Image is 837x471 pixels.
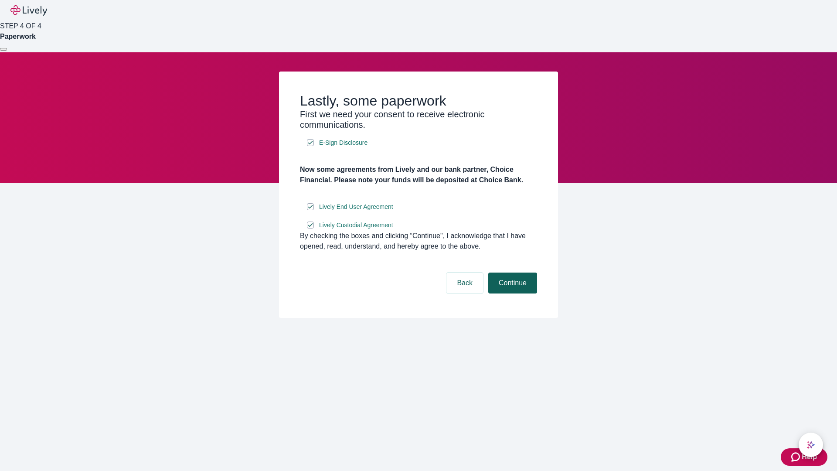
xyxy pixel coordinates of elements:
[319,138,367,147] span: E-Sign Disclosure
[802,452,817,462] span: Help
[806,440,815,449] svg: Lively AI Assistant
[488,273,537,294] button: Continue
[300,92,537,109] h2: Lastly, some paperwork
[791,452,802,462] svg: Zendesk support icon
[317,137,369,148] a: e-sign disclosure document
[781,448,827,466] button: Zendesk support iconHelp
[319,202,393,212] span: Lively End User Agreement
[10,5,47,16] img: Lively
[300,164,537,185] h4: Now some agreements from Lively and our bank partner, Choice Financial. Please note your funds wi...
[799,433,823,457] button: chat
[446,273,483,294] button: Back
[317,201,395,212] a: e-sign disclosure document
[300,109,537,130] h3: First we need your consent to receive electronic communications.
[319,221,393,230] span: Lively Custodial Agreement
[317,220,395,231] a: e-sign disclosure document
[300,231,537,252] div: By checking the boxes and clicking “Continue", I acknowledge that I have opened, read, understand...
